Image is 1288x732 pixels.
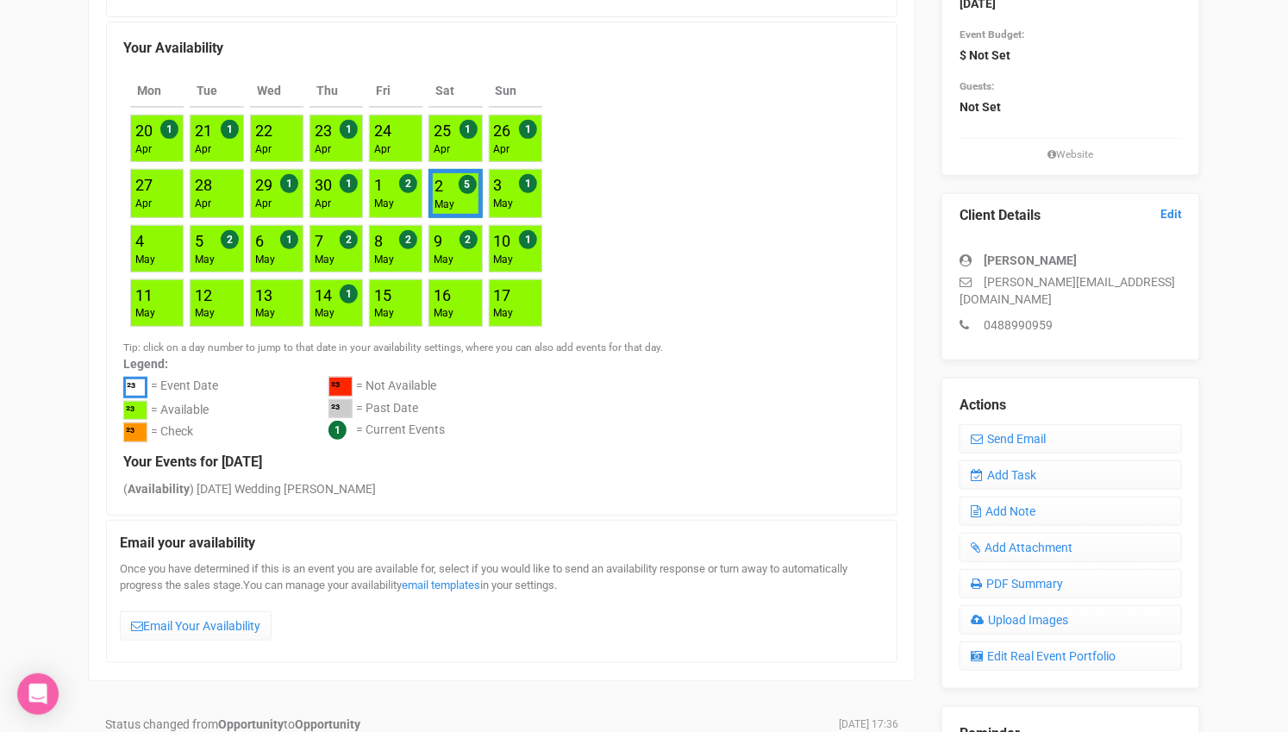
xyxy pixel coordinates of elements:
[494,253,514,267] div: May
[105,717,360,731] span: Status changed from to
[960,605,1182,635] a: Upload Images
[494,122,511,140] a: 26
[374,306,394,321] div: May
[374,253,394,267] div: May
[399,174,417,193] span: 2
[151,422,193,445] div: = Check
[374,197,394,211] div: May
[494,232,511,250] a: 10
[195,122,212,140] a: 21
[494,197,514,211] div: May
[340,174,358,193] span: 1
[120,611,272,641] a: Email Your Availability
[1160,206,1182,222] a: Edit
[315,306,335,321] div: May
[120,534,884,554] legend: Email your availability
[428,75,482,108] th: Sat
[135,286,153,304] a: 11
[123,422,147,442] div: ²³
[280,230,298,249] span: 1
[195,232,203,250] a: 5
[374,142,391,157] div: Apr
[960,569,1182,598] a: PDF Summary
[315,122,332,140] a: 23
[519,120,537,139] span: 1
[243,579,557,591] span: You can manage your availability in your settings.
[489,75,542,108] th: Sun
[123,480,880,497] div: ( ) [DATE] Wedding [PERSON_NAME]
[459,175,477,194] span: 5
[960,28,1024,41] small: Event Budget:
[315,142,332,157] div: Apr
[255,253,275,267] div: May
[369,75,422,108] th: Fri
[434,122,451,140] a: 25
[135,253,155,267] div: May
[255,176,272,194] a: 29
[221,230,239,249] span: 2
[255,197,272,211] div: Apr
[494,142,511,157] div: Apr
[960,460,1182,490] a: Add Task
[195,306,215,321] div: May
[255,232,264,250] a: 6
[151,401,209,423] div: = Available
[374,232,383,250] a: 8
[17,673,59,715] div: Open Intercom Messenger
[519,230,537,249] span: 1
[120,561,884,648] div: Once you have determined if this is an event you are available for, select if you would like to s...
[960,48,1010,62] strong: $ Not Set
[190,75,243,108] th: Tue
[135,232,144,250] a: 4
[960,497,1182,526] a: Add Note
[135,142,153,157] div: Apr
[280,174,298,193] span: 1
[328,399,353,419] div: ²³
[434,286,451,304] a: 16
[960,424,1182,454] a: Send Email
[960,316,1182,334] p: 0488990959
[128,482,190,496] strong: Availability
[255,142,272,157] div: Apr
[960,533,1182,562] a: Add Attachment
[460,120,478,139] span: 1
[839,717,898,732] span: [DATE] 17:36
[494,306,514,321] div: May
[328,421,347,440] span: 1
[960,206,1182,226] legend: Client Details
[195,197,212,211] div: Apr
[374,176,383,194] a: 1
[356,421,445,441] div: = Current Events
[221,120,239,139] span: 1
[195,286,212,304] a: 12
[195,142,212,157] div: Apr
[356,399,418,422] div: = Past Date
[195,176,212,194] a: 28
[402,579,480,591] a: email templates
[151,377,218,401] div: = Event Date
[195,253,215,267] div: May
[123,355,880,372] label: Legend:
[315,197,332,211] div: Apr
[295,717,360,731] strong: Opportunity
[356,377,436,399] div: = Not Available
[160,120,178,139] span: 1
[435,177,443,195] a: 2
[340,285,358,303] span: 1
[135,306,155,321] div: May
[255,306,275,321] div: May
[255,286,272,304] a: 13
[960,641,1182,671] a: Edit Real Event Portfolio
[374,122,391,140] a: 24
[960,147,1182,162] small: Website
[519,174,537,193] span: 1
[315,286,332,304] a: 14
[315,232,323,250] a: 7
[123,377,147,398] div: ²³
[960,273,1182,308] p: [PERSON_NAME][EMAIL_ADDRESS][DOMAIN_NAME]
[960,80,994,92] small: Guests:
[434,232,442,250] a: 9
[460,230,478,249] span: 2
[135,197,153,211] div: Apr
[494,176,503,194] a: 3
